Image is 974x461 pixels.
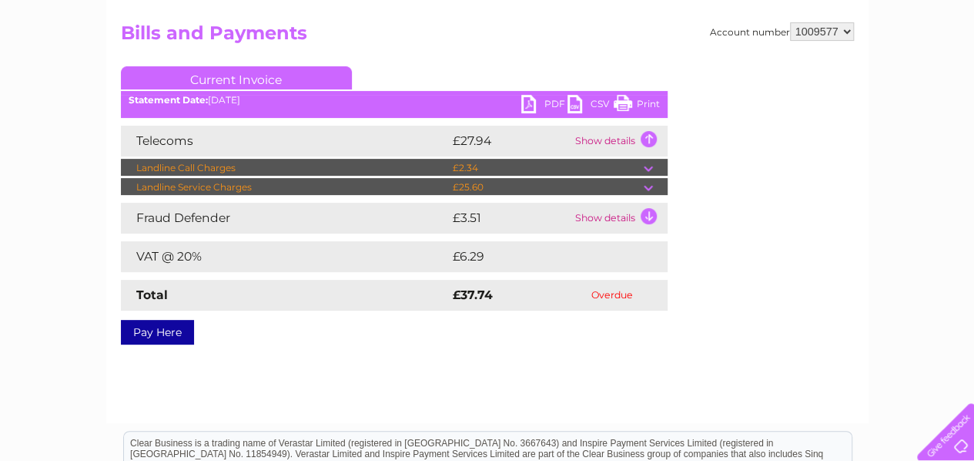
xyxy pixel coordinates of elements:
[567,95,614,117] a: CSV
[923,66,959,77] a: Log out
[121,178,449,197] td: Landline Service Charges
[121,22,854,52] h2: Bills and Payments
[34,40,112,87] img: logo.png
[785,66,831,77] a: Telecoms
[121,126,449,156] td: Telecoms
[121,203,449,234] td: Fraud Defender
[449,126,571,156] td: £27.94
[449,159,644,177] td: £2.34
[121,159,449,177] td: Landline Call Charges
[521,95,567,117] a: PDF
[556,280,667,311] td: Overdue
[614,95,660,117] a: Print
[741,66,775,77] a: Energy
[136,288,168,302] strong: Total
[124,8,852,75] div: Clear Business is a trading name of Verastar Limited (registered in [GEOGRAPHIC_DATA] No. 3667643...
[121,241,449,272] td: VAT @ 20%
[710,22,854,41] div: Account number
[449,241,631,272] td: £6.29
[684,8,790,27] a: 0333 014 3131
[703,66,732,77] a: Water
[121,66,352,89] a: Current Invoice
[840,66,862,77] a: Blog
[872,66,909,77] a: Contact
[571,203,668,234] td: Show details
[449,178,644,197] td: £25.60
[121,320,194,345] a: Pay Here
[121,95,668,106] div: [DATE]
[129,94,208,106] b: Statement Date:
[449,203,571,234] td: £3.51
[453,288,493,302] strong: £37.74
[571,126,668,156] td: Show details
